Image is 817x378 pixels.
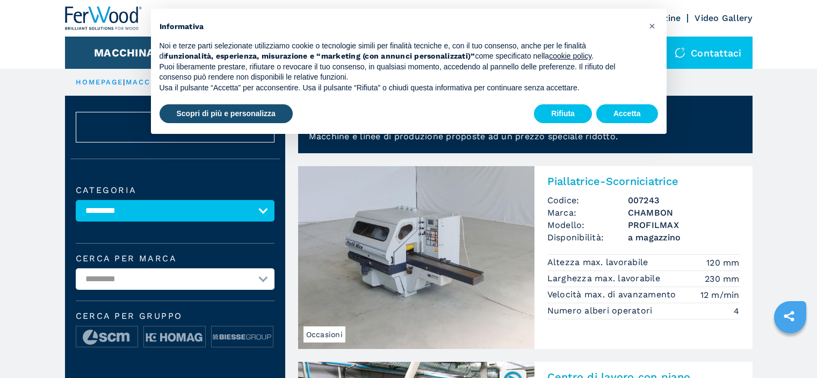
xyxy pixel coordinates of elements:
span: Cerca per Gruppo [76,312,274,320]
span: a magazzino [628,231,740,244]
iframe: Chat [771,330,809,370]
img: image [212,326,273,348]
a: Piallatrice-Scorniciatrice CHAMBON PROFILMAXOccasioniPiallatrice-ScorniciatriceCodice:007243Marca... [298,166,753,349]
span: Marca: [547,206,628,219]
strong: funzionalità, esperienza, misurazione e “marketing (con annunci personalizzati)” [165,52,475,60]
img: Ferwood [65,6,142,30]
a: HOMEPAGE [76,78,124,86]
h3: 007243 [628,194,740,206]
em: 230 mm [705,273,740,285]
button: Accetta [596,104,658,124]
h3: PROFILMAX [628,219,740,231]
a: macchinari [126,78,182,86]
span: Codice: [547,194,628,206]
span: Disponibilità: [547,231,628,244]
button: Chiudi questa informativa [644,17,661,34]
p: Noi e terze parti selezionate utilizziamo cookie o tecnologie simili per finalità tecniche e, con... [160,41,641,62]
p: Usa il pulsante “Accetta” per acconsentire. Usa il pulsante “Rifiuta” o chiudi questa informativa... [160,83,641,94]
img: Piallatrice-Scorniciatrice CHAMBON PROFILMAX [298,166,534,349]
img: Contattaci [675,47,685,58]
button: Rifiuta [534,104,592,124]
h2: Informativa [160,22,641,32]
div: Contattaci [664,37,753,69]
button: Macchinari [94,46,165,59]
span: Modello: [547,219,628,231]
p: Puoi liberamente prestare, rifiutare o revocare il tuo consenso, in qualsiasi momento, accedendo ... [160,62,641,83]
p: Numero alberi operatori [547,305,655,317]
span: Occasioni [303,326,345,343]
span: | [123,78,125,86]
a: cookie policy [549,52,591,60]
em: 120 mm [706,256,740,269]
label: Cerca per marca [76,254,274,263]
button: Scopri di più e personalizza [160,104,293,124]
em: 4 [734,305,739,317]
a: Video Gallery [695,13,752,23]
h3: CHAMBON [628,206,740,219]
button: ResetAnnulla [76,112,274,142]
a: sharethis [776,303,802,330]
label: Categoria [76,186,274,195]
img: image [144,326,205,348]
span: × [649,19,655,32]
img: image [76,326,138,348]
em: 12 m/min [700,289,740,301]
p: Velocità max. di avanzamento [547,289,679,301]
h2: Piallatrice-Scorniciatrice [547,175,740,188]
p: Altezza max. lavorabile [547,256,651,268]
p: Larghezza max. lavorabile [547,273,663,284]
